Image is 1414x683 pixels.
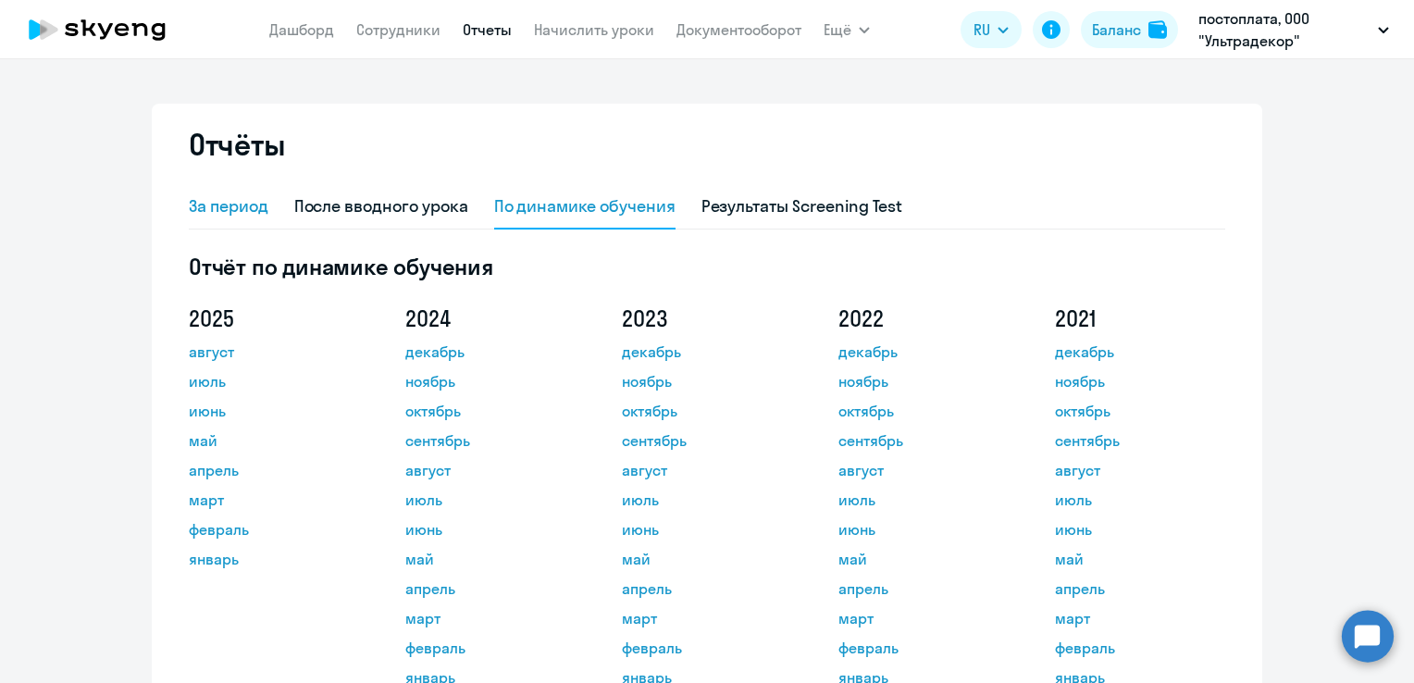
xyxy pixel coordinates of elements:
a: май [189,429,355,452]
a: июль [838,489,1005,511]
h5: 2021 [1055,304,1222,333]
a: Дашборд [269,20,334,39]
a: май [838,548,1005,570]
button: Ещё [824,11,870,48]
a: Документооборот [676,20,801,39]
a: ноябрь [1055,370,1222,392]
a: ноябрь [622,370,788,392]
a: октябрь [622,400,788,422]
a: август [838,459,1005,481]
div: Результаты Screening Test [701,194,903,218]
h2: Отчёты [189,126,285,163]
h5: 2024 [405,304,572,333]
a: март [622,607,788,629]
h5: 2023 [622,304,788,333]
a: июнь [189,400,355,422]
a: июль [622,489,788,511]
a: апрель [405,577,572,600]
a: октябрь [405,400,572,422]
a: Начислить уроки [534,20,654,39]
a: июнь [1055,518,1222,540]
div: После вводного урока [294,194,468,218]
img: balance [1148,20,1167,39]
a: февраль [189,518,355,540]
a: Отчеты [463,20,512,39]
a: декабрь [1055,341,1222,363]
h5: 2025 [189,304,355,333]
a: май [622,548,788,570]
a: октябрь [1055,400,1222,422]
a: апрель [838,577,1005,600]
a: март [1055,607,1222,629]
h5: Отчёт по динамике обучения [189,252,1225,281]
a: март [838,607,1005,629]
a: август [189,341,355,363]
a: июнь [405,518,572,540]
div: За период [189,194,268,218]
a: июнь [622,518,788,540]
h5: 2022 [838,304,1005,333]
p: постоплата, ООО "Ультрадекор" [1198,7,1371,52]
a: июль [189,370,355,392]
button: постоплата, ООО "Ультрадекор" [1189,7,1398,52]
a: январь [189,548,355,570]
a: апрель [189,459,355,481]
a: август [622,459,788,481]
a: февраль [838,637,1005,659]
a: сентябрь [838,429,1005,452]
a: декабрь [405,341,572,363]
button: RU [961,11,1022,48]
a: март [189,489,355,511]
a: июль [405,489,572,511]
a: март [405,607,572,629]
a: апрель [622,577,788,600]
a: июнь [838,518,1005,540]
a: декабрь [838,341,1005,363]
a: август [1055,459,1222,481]
a: сентябрь [622,429,788,452]
a: ноябрь [405,370,572,392]
a: сентябрь [405,429,572,452]
span: RU [974,19,990,41]
a: Сотрудники [356,20,440,39]
div: По динамике обучения [494,194,676,218]
a: февраль [405,637,572,659]
a: май [1055,548,1222,570]
a: апрель [1055,577,1222,600]
span: Ещё [824,19,851,41]
a: декабрь [622,341,788,363]
a: август [405,459,572,481]
a: февраль [622,637,788,659]
a: октябрь [838,400,1005,422]
a: июль [1055,489,1222,511]
a: ноябрь [838,370,1005,392]
div: Баланс [1092,19,1141,41]
a: май [405,548,572,570]
button: Балансbalance [1081,11,1178,48]
a: февраль [1055,637,1222,659]
a: сентябрь [1055,429,1222,452]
